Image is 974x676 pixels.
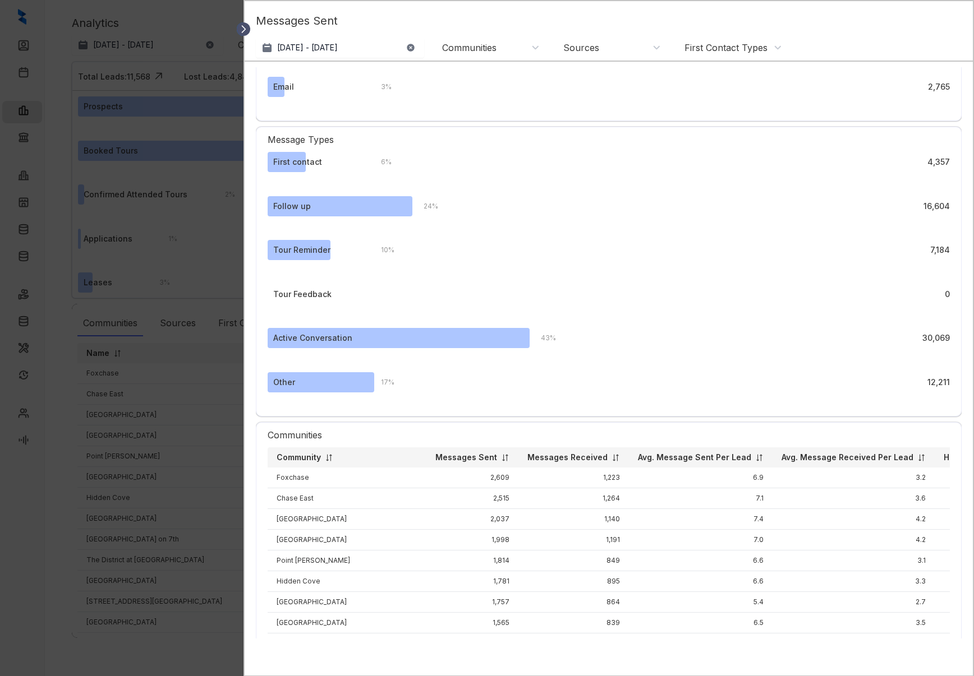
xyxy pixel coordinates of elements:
td: 6.5 [629,613,773,633]
td: Chase East [268,488,426,509]
td: 4.2 [773,530,935,550]
div: 12,211 [927,376,950,388]
td: [GEOGRAPHIC_DATA] [268,613,426,633]
div: First Contact Types [684,41,768,54]
img: sorting [612,453,620,462]
td: 2.8 [773,633,935,654]
div: Tour Feedback [273,288,332,300]
div: Sources [563,41,599,54]
img: sorting [917,453,926,462]
td: 6.6 [629,571,773,592]
div: 30,069 [922,332,950,344]
td: 1,191 [518,530,629,550]
div: Message Types [268,127,950,152]
button: [DATE] - [DATE] [256,38,424,58]
td: 3.5 [773,613,935,633]
div: First contact [273,156,322,168]
div: Active Conversation [273,332,352,344]
td: 849 [518,550,629,571]
p: Avg. Message Received Per Lead [782,452,913,463]
p: Messages Sent [256,12,962,38]
td: 7.0 [629,530,773,550]
td: 6.9 [629,467,773,488]
img: sorting [501,453,509,462]
div: 43 % [530,332,556,344]
td: 6.6 [629,550,773,571]
td: 2,037 [426,509,518,530]
div: 3 % [370,81,392,93]
td: [GEOGRAPHIC_DATA] [268,633,426,654]
td: Foxchase [268,467,426,488]
p: Messages Received [527,452,608,463]
td: 3.3 [773,571,935,592]
td: 2,609 [426,467,518,488]
td: 864 [518,592,629,613]
td: 1,223 [518,467,629,488]
td: 5.4 [629,592,773,613]
td: 4.2 [773,509,935,530]
div: 24 % [412,200,438,212]
td: 839 [518,613,629,633]
td: 711 [518,633,629,654]
div: 17 % [370,376,394,388]
td: [GEOGRAPHIC_DATA] [268,509,426,530]
td: 1,814 [426,550,518,571]
p: Community [277,452,321,463]
td: 1,140 [518,509,629,530]
td: 7.1 [629,488,773,509]
p: Messages Sent [435,452,497,463]
div: 7,184 [930,244,950,256]
div: 6 % [370,156,392,168]
div: 0 [945,288,950,300]
td: 1,536 [426,633,518,654]
td: Hidden Cove [268,571,426,592]
td: [GEOGRAPHIC_DATA] [268,592,426,613]
p: [DATE] - [DATE] [277,42,338,53]
div: Communities [268,423,950,447]
td: 1,998 [426,530,518,550]
td: 3.1 [773,550,935,571]
div: Other [273,376,295,388]
img: sorting [755,453,764,462]
div: 2,765 [928,81,950,93]
p: Avg. Message Sent Per Lead [638,452,751,463]
div: Communities [442,41,497,54]
div: Email [273,81,294,93]
td: 1,565 [426,613,518,633]
div: Follow up [273,200,311,212]
div: 4,357 [927,156,950,168]
td: 1,757 [426,592,518,613]
td: Point [PERSON_NAME] [268,550,426,571]
td: 2,515 [426,488,518,509]
td: 2.7 [773,592,935,613]
div: 16,604 [924,200,950,212]
td: [GEOGRAPHIC_DATA] [268,530,426,550]
td: 1,781 [426,571,518,592]
td: 3.6 [773,488,935,509]
td: 3.2 [773,467,935,488]
img: sorting [325,453,333,462]
div: 10 % [370,244,394,256]
td: 895 [518,571,629,592]
div: Tour Reminder [273,244,330,256]
td: 7.4 [629,509,773,530]
td: 6.1 [629,633,773,654]
td: 1,264 [518,488,629,509]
